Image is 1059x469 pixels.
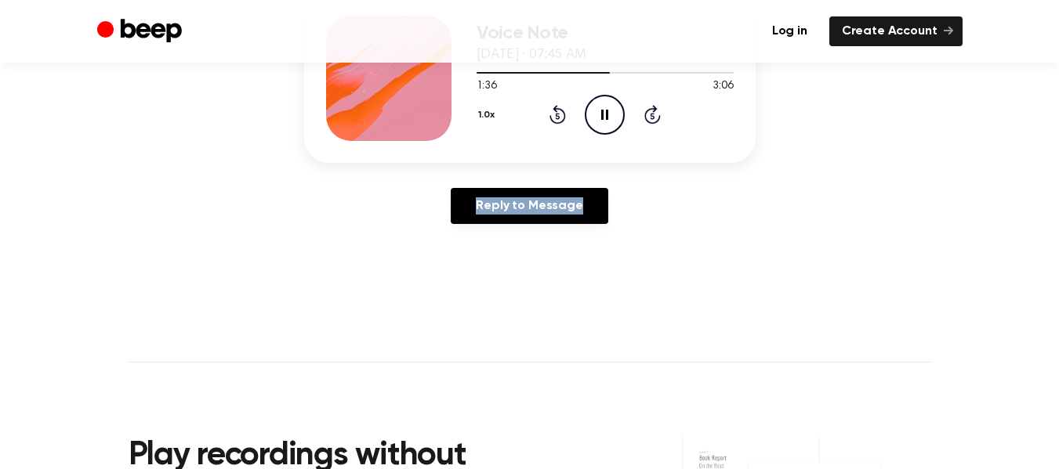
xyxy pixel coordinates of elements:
[760,16,820,46] a: Log in
[477,102,501,128] button: 1.0x
[829,16,963,46] a: Create Account
[477,78,497,95] span: 1:36
[97,16,186,47] a: Beep
[713,78,733,95] span: 3:06
[451,188,607,224] a: Reply to Message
